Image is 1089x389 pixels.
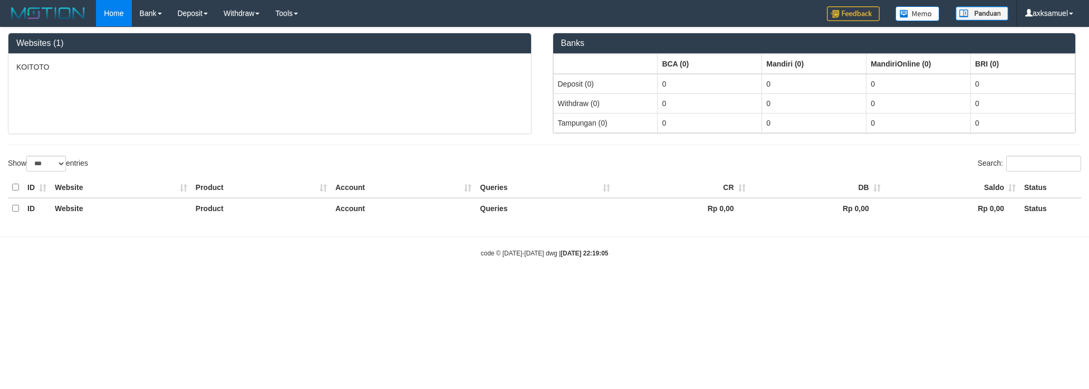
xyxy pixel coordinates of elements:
[658,54,762,74] th: Group: activate to sort column ascending
[885,177,1020,198] th: Saldo
[476,177,614,198] th: Queries
[1006,156,1081,172] input: Search:
[978,156,1081,172] label: Search:
[16,39,523,48] h3: Websites (1)
[658,93,762,113] td: 0
[1020,177,1081,198] th: Status
[866,54,971,74] th: Group: activate to sort column ascending
[762,93,866,113] td: 0
[331,177,476,198] th: Account
[8,5,88,21] img: MOTION_logo.png
[16,62,523,72] p: KOITOTO
[481,250,609,257] small: code © [DATE]-[DATE] dwg |
[331,198,476,219] th: Account
[762,113,866,132] td: 0
[866,93,971,113] td: 0
[762,54,866,74] th: Group: activate to sort column ascending
[885,198,1020,219] th: Rp 0,00
[750,198,885,219] th: Rp 0,00
[1020,198,1081,219] th: Status
[51,198,191,219] th: Website
[971,113,1075,132] td: 0
[658,74,762,94] td: 0
[23,198,51,219] th: ID
[51,177,191,198] th: Website
[750,177,885,198] th: DB
[956,6,1008,21] img: panduan.png
[561,250,608,257] strong: [DATE] 22:19:05
[476,198,614,219] th: Queries
[191,177,331,198] th: Product
[561,39,1068,48] h3: Banks
[23,177,51,198] th: ID
[553,54,658,74] th: Group: activate to sort column ascending
[553,74,658,94] td: Deposit (0)
[827,6,880,21] img: Feedback.jpg
[26,156,66,172] select: Showentries
[614,198,749,219] th: Rp 0,00
[971,93,1075,113] td: 0
[866,74,971,94] td: 0
[8,156,88,172] label: Show entries
[971,74,1075,94] td: 0
[553,93,658,113] td: Withdraw (0)
[762,74,866,94] td: 0
[614,177,749,198] th: CR
[191,198,331,219] th: Product
[866,113,971,132] td: 0
[658,113,762,132] td: 0
[553,113,658,132] td: Tampungan (0)
[971,54,1075,74] th: Group: activate to sort column ascending
[895,6,940,21] img: Button%20Memo.svg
